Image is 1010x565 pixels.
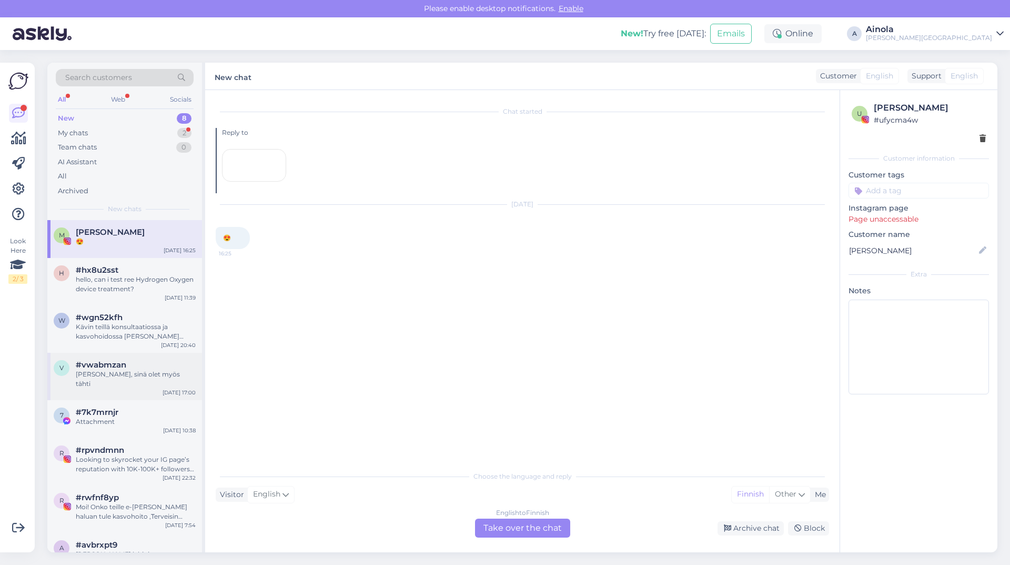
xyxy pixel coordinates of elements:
div: [DATE] [216,200,829,209]
span: Other [775,489,796,499]
div: Moi! Onko teille e-[PERSON_NAME] haluan tule kasvohoito ,Terveisin [PERSON_NAME] [76,502,196,521]
span: r [59,497,64,504]
div: Extra [849,270,989,279]
div: Chat started [216,107,829,116]
div: Customer information [849,154,989,163]
div: English to Finnish [496,508,549,518]
div: [PERSON_NAME][GEOGRAPHIC_DATA] [866,34,992,42]
span: #avbrxpt9 [76,540,117,550]
span: English [253,489,280,500]
span: 7 [60,411,64,419]
div: [DATE] 17:00 [163,389,196,397]
span: Maija Sulku [76,227,145,237]
p: Customer tags [849,170,989,181]
span: w [58,316,65,324]
input: Add name [849,245,977,256]
div: Kävin teillä konsultaatiossa ja kasvohoidossa [PERSON_NAME] tarjouksen jatkohoidoista. Haluaisin ... [76,322,196,341]
div: # ufycma4w [874,114,986,126]
div: Customer [816,71,857,82]
div: All [58,171,67,182]
div: 8 [177,113,191,124]
span: a [59,544,64,552]
div: Support [907,71,942,82]
span: 😍 [223,234,231,242]
div: [DATE] 7:54 [165,521,196,529]
div: 2 / 3 [8,274,27,284]
button: Emails [710,24,752,44]
span: #wgn52kfh [76,313,123,322]
div: Visitor [216,489,244,500]
span: #rwfnf8yp [76,493,119,502]
label: New chat [215,69,251,83]
div: Attachment [76,417,196,427]
div: Online [764,24,822,43]
div: 2 [177,128,191,138]
div: Block [788,521,829,536]
div: Ainola [866,25,992,34]
div: AI Assistant [58,157,97,167]
div: 😍 [76,237,196,246]
div: Socials [168,93,194,106]
img: Askly Logo [8,71,28,91]
span: #vwabmzan [76,360,126,370]
p: Page unaccessable [849,214,989,225]
span: #hx8u2sst [76,265,118,275]
span: English [866,71,893,82]
span: #7k7mrnjr [76,408,118,417]
span: h [59,269,64,277]
div: Web [109,93,127,106]
div: [DATE] 10:38 [163,427,196,434]
span: r [59,449,64,457]
span: v [59,364,64,372]
div: Looking to skyrocket your IG page’s reputation with 10K-100K+ followers instantly? 🚀 🔥 HQ Followe... [76,455,196,474]
div: Take over the chat [475,519,570,538]
div: Me [811,489,826,500]
div: All [56,93,68,106]
b: New! [621,28,643,38]
div: Reply to [222,128,829,137]
div: Finnish [732,487,769,502]
span: Search customers [65,72,132,83]
div: Try free [DATE]: [621,27,706,40]
div: [DATE] 16:25 [164,246,196,254]
input: Add a tag [849,183,989,199]
span: Enable [555,4,587,13]
p: Notes [849,285,989,296]
div: Archived [58,186,88,196]
div: hello, can i test ree Hydrogen Oxygen device treatment? [76,275,196,294]
div: Look Here [8,236,27,284]
div: [DATE] 11:39 [165,294,196,302]
span: M [59,231,65,239]
div: My chats [58,128,88,138]
div: Choose the language and reply [216,472,829,481]
div: A [847,26,862,41]
span: New chats [108,204,142,214]
div: Team chats [58,142,97,153]
div: [DATE] 22:32 [163,474,196,482]
div: Archive chat [718,521,784,536]
span: English [951,71,978,82]
p: Customer name [849,229,989,240]
div: [PERSON_NAME] [874,102,986,114]
div: [PERSON_NAME], sinä olet myös tähti [76,370,196,389]
span: u [857,110,862,117]
a: Ainola[PERSON_NAME][GEOGRAPHIC_DATA] [866,25,1004,42]
div: 0 [176,142,191,153]
div: [DATE] 20:40 [161,341,196,349]
div: New [58,113,74,124]
span: 16:25 [219,250,258,257]
span: #rpvndmnn [76,445,124,455]
p: Instagram page [849,203,989,214]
